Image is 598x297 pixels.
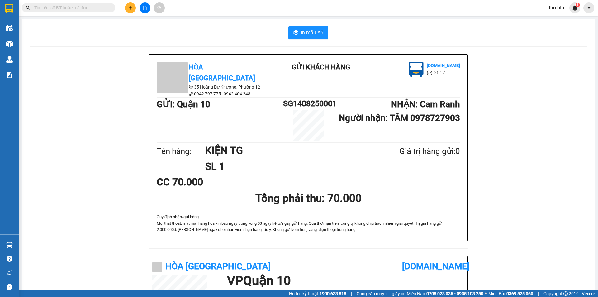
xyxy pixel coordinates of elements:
span: thu.hta [544,4,569,12]
input: Tìm tên, số ĐT hoặc mã đơn [34,4,108,11]
div: Tên hàng: [157,145,205,158]
b: [DOMAIN_NAME] [427,63,460,68]
b: [DOMAIN_NAME] [402,261,469,271]
img: logo.jpg [409,62,424,77]
b: Hòa [GEOGRAPHIC_DATA] [189,63,255,82]
strong: 0708 023 035 - 0935 103 250 [426,291,483,296]
span: message [7,284,12,290]
b: GỬI : Quận 10 [157,99,210,109]
span: aim [157,6,161,10]
span: 1 [577,3,579,7]
span: Hỗ trợ kỹ thuật: [289,290,346,297]
span: copyright [563,291,568,296]
div: Giá trị hàng gửi: 0 [369,145,460,158]
span: Cung cấp máy in - giấy in: [357,290,405,297]
span: file-add [143,6,147,10]
button: printerIn mẫu A5 [288,26,328,39]
img: logo-vxr [5,4,13,13]
img: icon-new-feature [572,5,578,11]
img: warehouse-icon [6,242,13,248]
span: In mẫu A5 [301,29,323,36]
span: | [538,290,539,297]
li: 35 Hoàng Dư Khương, Phường 12 [157,84,269,90]
li: (c) 2017 [427,69,460,77]
img: warehouse-icon [6,56,13,63]
strong: 1900 633 818 [320,291,346,296]
span: printer [293,30,298,36]
img: warehouse-icon [6,41,13,47]
strong: 0369 525 060 [506,291,533,296]
button: aim [154,2,165,13]
button: file-add [140,2,150,13]
button: caret-down [583,2,594,13]
span: caret-down [586,5,592,11]
h1: SL 1 [205,159,369,174]
img: solution-icon [6,72,13,78]
li: 0942 797 775 , 0942 404 248 [157,90,269,97]
button: plus [125,2,136,13]
b: NHẬN : Cam Ranh [391,99,460,109]
span: phone [189,92,193,96]
h1: KIỆN TG [205,143,369,158]
span: environment [189,85,193,89]
h1: VP Quận 10 [227,275,461,287]
sup: 1 [576,3,580,7]
h1: SG1408250001 [283,98,334,110]
span: | [351,290,352,297]
b: Người nhận : TÂM 0978727903 [339,113,460,123]
div: Quy định nhận/gửi hàng : [157,214,460,233]
span: Miền Nam [407,290,483,297]
h1: Tổng phải thu: 70.000 [157,190,460,207]
img: warehouse-icon [6,25,13,31]
span: question-circle [7,256,12,262]
b: Hòa [GEOGRAPHIC_DATA] [165,261,271,271]
span: notification [7,270,12,276]
span: Miền Bắc [488,290,533,297]
span: plus [128,6,133,10]
span: search [26,6,30,10]
div: CC 70.000 [157,174,257,190]
b: Gửi khách hàng [292,63,350,71]
p: Mọi thất thoát, mất mát hàng hoá xin báo ngay trong vòng 03 ngày kể từ ngày gửi hà... [157,220,460,233]
span: ⚪️ [485,292,487,295]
